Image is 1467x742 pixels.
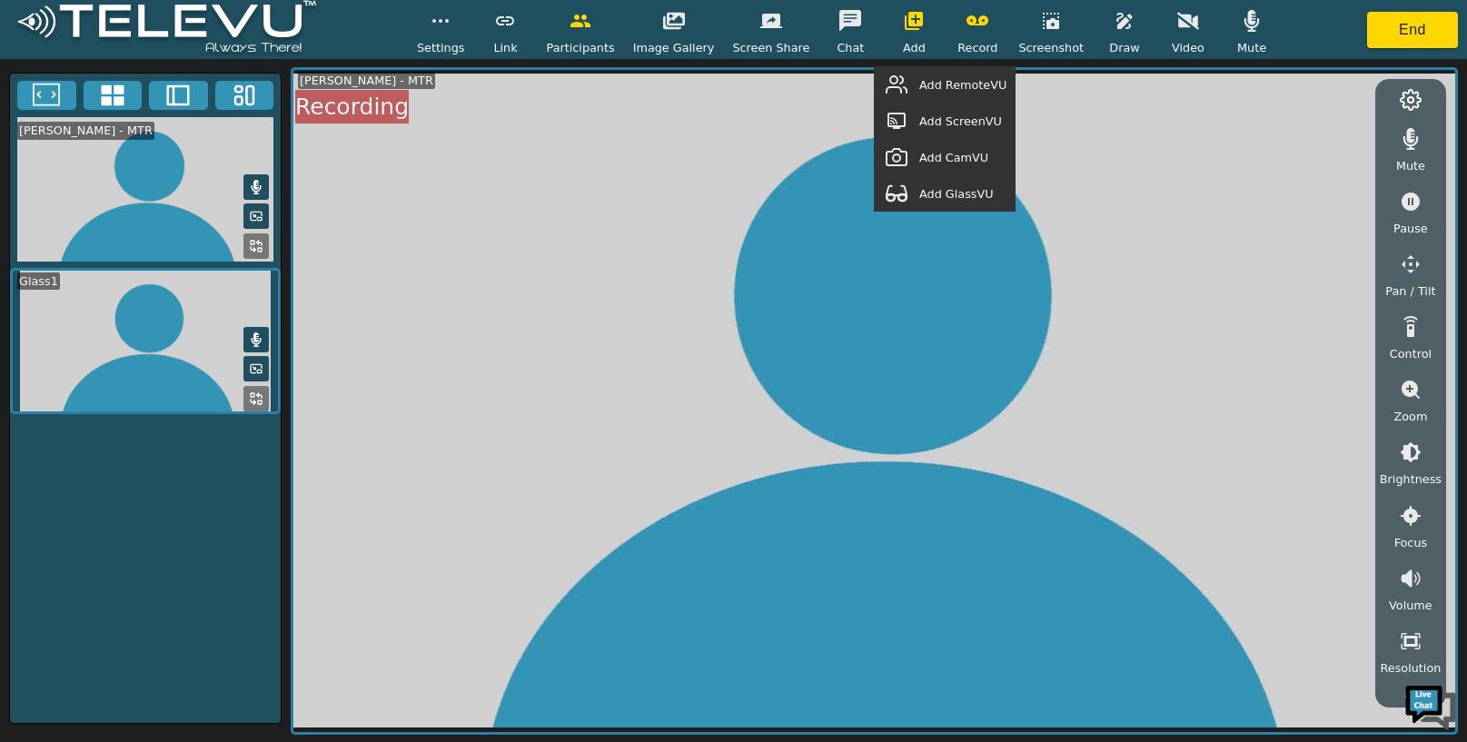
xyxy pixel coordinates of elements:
[903,39,926,56] span: Add
[17,81,76,110] button: Fullscreen
[837,39,864,56] span: Chat
[298,9,342,53] div: Minimize live chat window
[9,496,346,559] textarea: Type your message and hit 'Enter'
[17,122,154,139] div: [PERSON_NAME] - MTR
[919,149,988,166] span: Add CamVU
[1390,345,1432,362] span: Control
[1172,39,1204,56] span: Video
[633,39,715,56] span: Image Gallery
[243,174,269,200] button: Mute
[1237,39,1266,56] span: Mute
[243,327,269,352] button: Mute
[1385,282,1435,300] span: Pan / Tilt
[295,90,409,124] div: Recording
[243,386,269,411] button: Replace Feed
[1109,39,1139,56] span: Draw
[417,39,465,56] span: Settings
[1393,220,1428,237] span: Pause
[1394,534,1428,551] span: Focus
[243,203,269,229] button: Picture in Picture
[732,39,809,56] span: Screen Share
[919,185,994,203] span: Add GlassVU
[1396,157,1425,174] span: Mute
[31,84,76,130] img: d_736959983_company_1615157101543_736959983
[1367,12,1458,48] button: End
[1393,408,1427,425] span: Zoom
[546,39,614,56] span: Participants
[94,95,305,119] div: Chat with us now
[17,272,60,290] div: Glass1
[1389,597,1432,614] span: Volume
[105,229,251,412] span: We're online!
[84,81,143,110] button: 4x4
[1380,659,1441,677] span: Resolution
[919,113,1002,130] span: Add ScreenVU
[1403,678,1458,733] img: Chat Widget
[215,81,274,110] button: Three Window Medium
[919,76,1006,94] span: Add RemoteVU
[243,233,269,259] button: Replace Feed
[298,72,435,89] div: [PERSON_NAME] - MTR
[493,39,517,56] span: Link
[149,81,208,110] button: Two Window Medium
[1380,470,1442,488] span: Brightness
[243,356,269,381] button: Picture in Picture
[957,39,997,56] span: Record
[1018,39,1084,56] span: Screenshot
